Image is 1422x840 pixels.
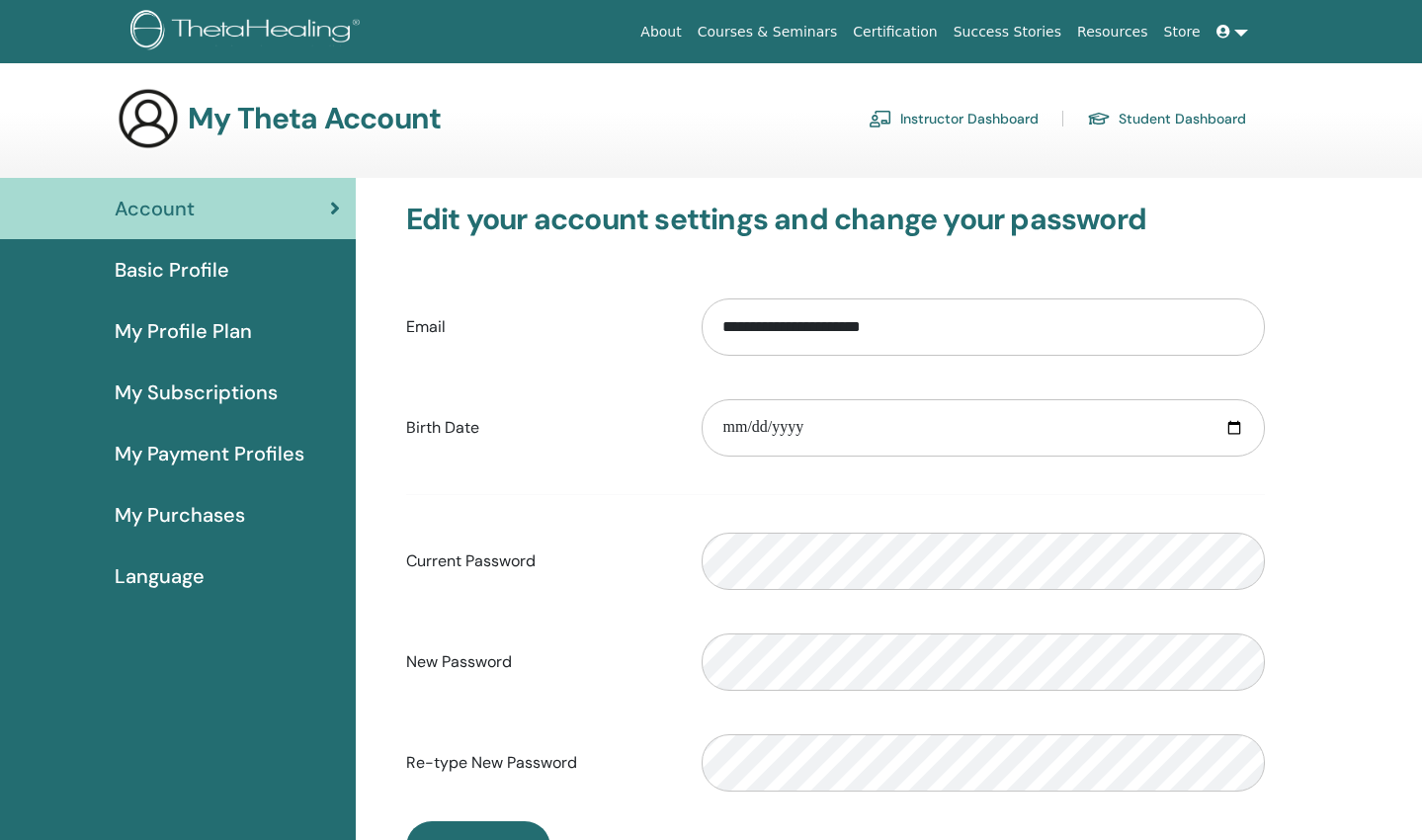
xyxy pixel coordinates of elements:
img: generic-user-icon.jpg [117,87,180,150]
img: chalkboard-teacher.svg [869,110,892,127]
a: Instructor Dashboard [869,103,1039,134]
span: Basic Profile [115,255,229,285]
label: Birth Date [391,409,688,447]
img: graduation-cap.svg [1087,111,1111,127]
label: Re-type New Password [391,744,688,782]
span: My Purchases [115,500,245,530]
a: Certification [845,14,945,50]
a: Store [1156,14,1209,50]
span: Account [115,194,195,223]
label: New Password [391,643,688,681]
span: My Payment Profiles [115,439,304,468]
span: Language [115,561,205,591]
label: Current Password [391,543,688,580]
a: Resources [1069,14,1156,50]
span: My Profile Plan [115,316,252,346]
img: logo.png [130,10,367,54]
a: Student Dashboard [1087,103,1246,134]
a: About [632,14,689,50]
h3: My Theta Account [188,101,441,136]
label: Email [391,308,688,346]
a: Courses & Seminars [690,14,846,50]
span: My Subscriptions [115,378,278,407]
h3: Edit your account settings and change your password [406,202,1265,237]
a: Success Stories [946,14,1069,50]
